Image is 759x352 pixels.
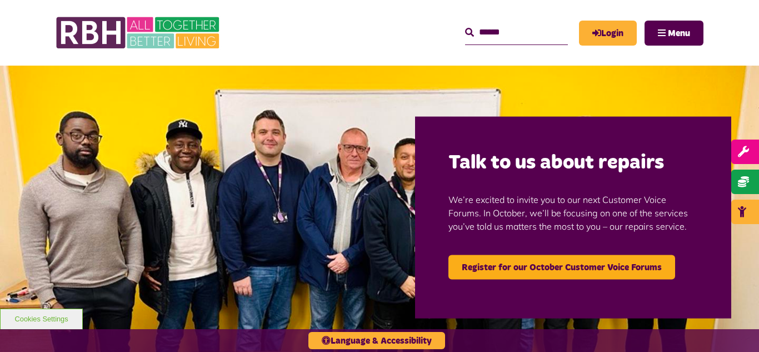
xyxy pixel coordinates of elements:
[308,332,445,349] button: Language & Accessibility
[56,11,222,54] img: RBH
[645,21,703,46] button: Navigation
[579,21,637,46] a: MyRBH
[448,255,675,279] a: Register for our October Customer Voice Forums
[448,176,698,249] p: We’re excited to invite you to our next Customer Voice Forums. In October, we’ll be focusing on o...
[668,29,690,38] span: Menu
[448,150,698,176] h2: Talk to us about repairs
